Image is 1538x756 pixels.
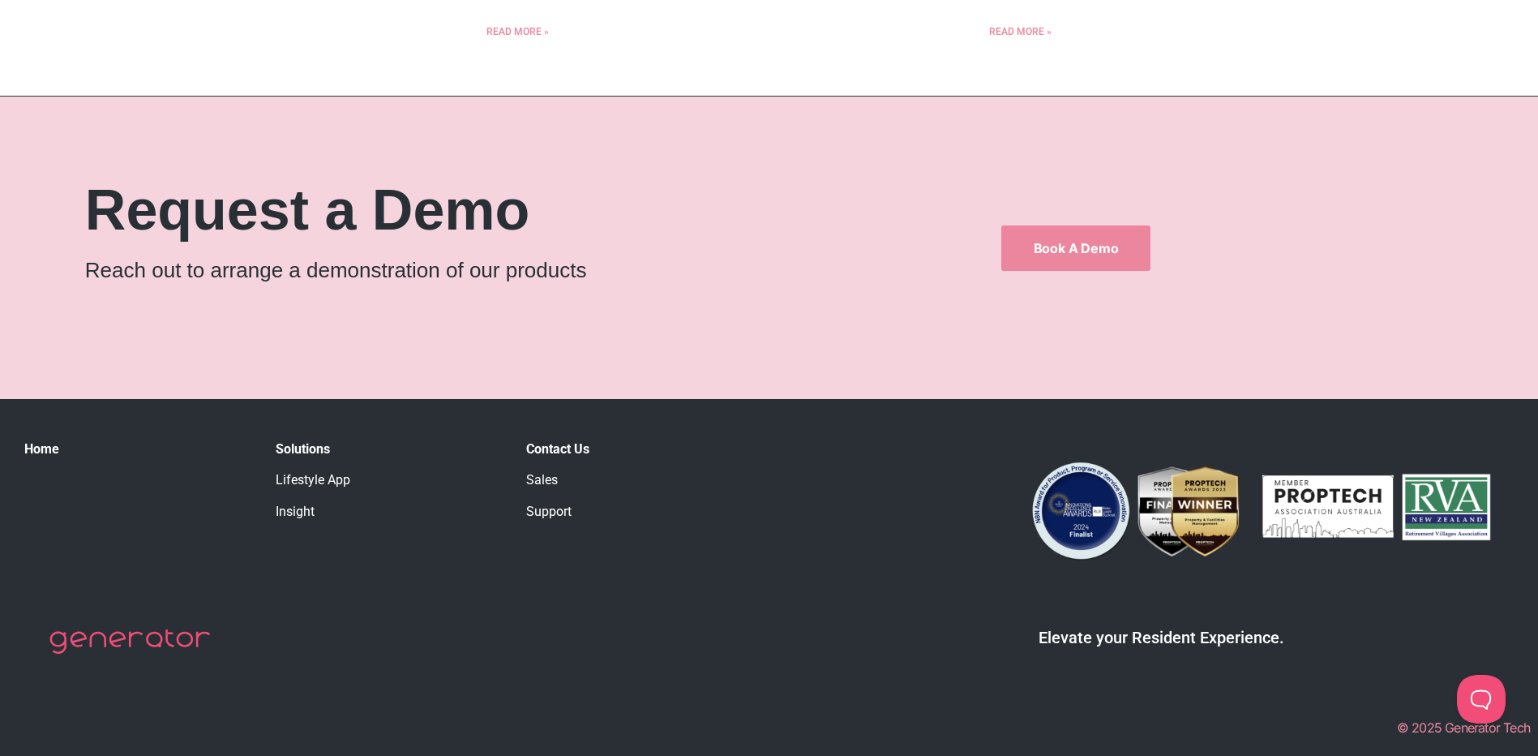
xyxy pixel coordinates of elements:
p: Reach out to arrange a demonstration of our products [85,255,908,286]
a: Read more about A More Connected Way to Rent: How Build-to-Rent is Changing Australia’s Rental Ma... [989,24,1052,39]
a: Read more about Insights from The Urban Developer’s Land Lease Summit 2025 [486,24,549,39]
a: Insight [276,504,315,519]
span: © 2025 Generator Tech [1397,719,1530,736]
a: Home [24,441,59,457]
span: Book a Demo [1034,242,1119,255]
strong: Contact Us [526,441,589,457]
a: Book a Demo [1001,226,1151,271]
a: Lifestyle App [276,472,350,488]
h5: Elevate your Resident Experience.​ [810,628,1514,647]
iframe: Toggle Customer Support [1457,675,1506,724]
a: Support [526,504,572,519]
strong: Solutions [276,441,330,457]
h2: Request a Demo [85,182,908,238]
a: Sales [526,472,558,488]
